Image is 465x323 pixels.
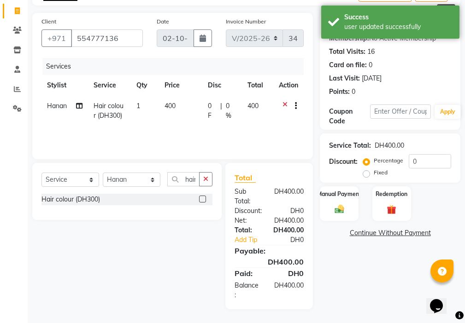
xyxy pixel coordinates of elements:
label: Fixed [374,168,388,177]
div: 16 [367,47,375,57]
img: _cash.svg [332,204,347,214]
th: Disc [202,75,242,96]
div: Balance : [228,281,267,300]
div: Discount: [228,206,269,216]
span: | [220,101,222,121]
th: Service [88,75,131,96]
div: DH400.00 [266,225,311,235]
div: Edit [437,4,455,17]
label: Date [157,17,169,26]
div: Services [42,58,311,75]
button: +971 [41,29,72,47]
label: Manual Payment [317,190,361,198]
div: DH400.00 [267,216,311,225]
div: Success [344,12,453,22]
span: Hanan [47,102,67,110]
th: Action [273,75,304,96]
div: Points: [329,87,350,97]
input: Enter Offer / Coupon Code [370,104,431,119]
div: DH400.00 [375,141,404,150]
div: Coupon Code [329,107,370,126]
div: Hair colour (DH300) [41,195,100,204]
th: Price [159,75,202,96]
button: Apply [435,105,461,119]
input: Search or Scan [167,172,200,186]
label: Client [41,17,56,26]
label: Invoice Number [226,17,266,26]
div: DH400.00 [267,281,311,300]
a: Add Tip [228,235,276,245]
div: DH0 [269,206,311,216]
div: user updated successfully [344,22,453,32]
div: Total Visits: [329,47,365,57]
input: Search by Name/Mobile/Email/Code [71,29,143,47]
th: Stylist [41,75,88,96]
span: 400 [165,102,176,110]
div: Sub Total: [228,187,267,206]
div: Last Visit: [329,74,360,83]
div: Card on file: [329,60,367,70]
div: DH400.00 [228,256,311,267]
div: DH0 [276,235,311,245]
div: Service Total: [329,141,371,150]
span: 400 [247,102,259,110]
label: Redemption [376,190,407,198]
div: Paid: [228,268,269,279]
span: 0 % [226,101,236,121]
div: DH400.00 [267,187,311,206]
span: Hair colour (DH300) [94,102,124,120]
a: Continue Without Payment [322,228,459,238]
div: 0 [369,60,372,70]
div: Net: [228,216,267,225]
div: Total: [228,225,266,235]
span: Total [235,173,256,183]
iframe: chat widget [426,286,456,314]
div: Discount: [329,157,358,167]
img: _gift.svg [384,204,399,215]
div: DH0 [269,268,311,279]
div: 0 [352,87,355,97]
div: [DATE] [362,74,382,83]
span: 1 [136,102,140,110]
th: Total [242,75,274,96]
label: Percentage [374,156,403,165]
div: Payable: [228,245,311,256]
th: Qty [131,75,159,96]
span: 0 F [208,101,217,121]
